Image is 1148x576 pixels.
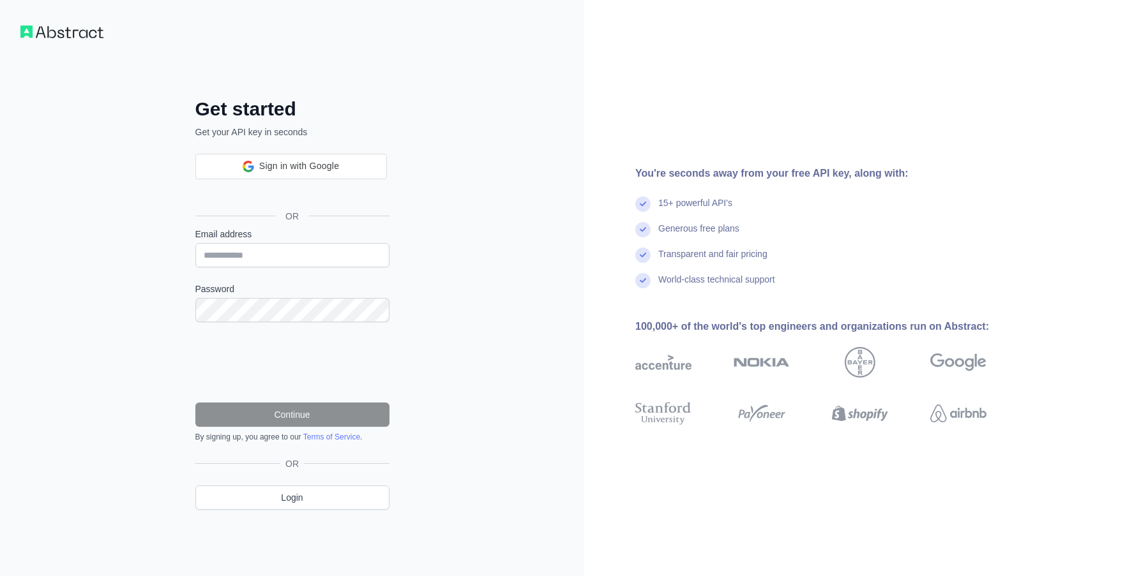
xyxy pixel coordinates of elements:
[658,222,739,247] div: Generous free plans
[635,166,1027,181] div: You're seconds away from your free API key, along with:
[930,399,986,427] img: airbnb
[259,159,339,173] span: Sign in with Google
[195,283,389,295] label: Password
[930,347,986,378] img: google
[635,319,1027,334] div: 100,000+ of the world's top engineers and organizations run on Abstract:
[195,485,389,510] a: Login
[845,347,875,378] img: bayer
[195,337,389,387] iframe: reCAPTCHA
[658,273,775,299] div: World-class technical support
[635,347,691,378] img: accenture
[734,399,790,427] img: payoneer
[189,178,393,206] iframe: Sign in with Google Button
[658,247,767,273] div: Transparent and fair pricing
[635,273,651,288] img: check mark
[195,98,389,121] h2: Get started
[658,196,732,222] div: 15+ powerful API's
[20,26,103,38] img: Workflow
[635,196,651,212] img: check mark
[195,432,389,442] div: By signing up, you agree to our .
[635,247,651,263] img: check mark
[195,126,389,138] p: Get your API key in seconds
[280,457,304,470] span: OR
[195,402,389,427] button: Continue
[195,228,389,240] label: Email address
[303,432,360,441] a: Terms of Service
[734,347,790,378] img: nokia
[275,210,309,223] span: OR
[832,399,888,427] img: shopify
[635,222,651,237] img: check mark
[635,399,691,427] img: stanford university
[195,154,387,179] div: Sign in with Google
